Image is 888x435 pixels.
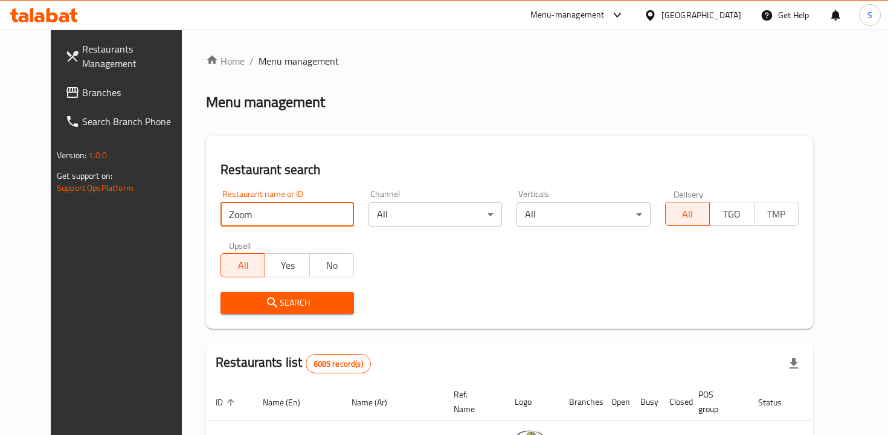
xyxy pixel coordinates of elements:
[754,202,799,226] button: TMP
[368,202,502,227] div: All
[352,395,403,410] span: Name (Ar)
[229,241,251,250] label: Upsell
[759,205,794,223] span: TMP
[661,8,741,22] div: [GEOGRAPHIC_DATA]
[602,384,631,420] th: Open
[259,54,339,68] span: Menu management
[505,384,559,420] th: Logo
[660,384,689,420] th: Closed
[665,202,710,226] button: All
[220,161,799,179] h2: Restaurant search
[671,205,705,223] span: All
[216,395,239,410] span: ID
[265,253,309,277] button: Yes
[867,8,872,22] span: S
[57,168,112,184] span: Get support on:
[631,384,660,420] th: Busy
[674,190,704,198] label: Delivery
[309,253,354,277] button: No
[220,202,354,227] input: Search for restaurant name or ID..
[454,387,491,416] span: Ref. Name
[559,384,602,420] th: Branches
[698,387,734,416] span: POS group
[709,202,754,226] button: TGO
[715,205,749,223] span: TGO
[220,292,354,314] button: Search
[206,54,245,68] a: Home
[82,114,189,129] span: Search Branch Phone
[88,147,107,163] span: 1.0.0
[230,295,344,311] span: Search
[226,257,260,274] span: All
[315,257,349,274] span: No
[263,395,316,410] span: Name (En)
[216,353,371,373] h2: Restaurants list
[82,85,189,100] span: Branches
[57,147,86,163] span: Version:
[57,180,134,196] a: Support.OpsPlatform
[56,78,199,107] a: Branches
[779,349,808,378] div: Export file
[206,54,813,68] nav: breadcrumb
[516,202,650,227] div: All
[270,257,304,274] span: Yes
[206,92,325,112] h2: Menu management
[56,107,199,136] a: Search Branch Phone
[530,8,605,22] div: Menu-management
[249,54,254,68] li: /
[306,358,370,370] span: 6085 record(s)
[220,253,265,277] button: All
[306,354,371,373] div: Total records count
[56,34,199,78] a: Restaurants Management
[758,395,797,410] span: Status
[82,42,189,71] span: Restaurants Management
